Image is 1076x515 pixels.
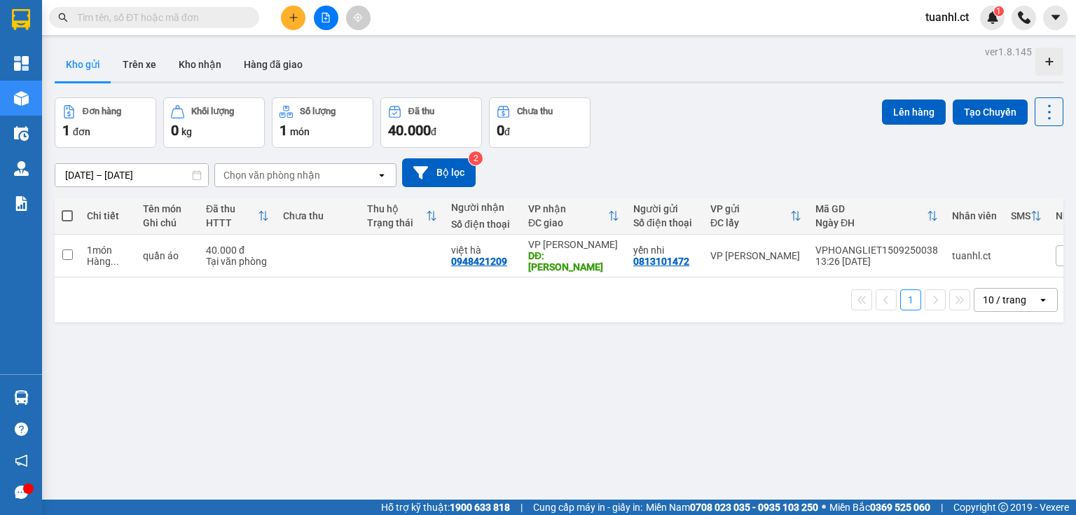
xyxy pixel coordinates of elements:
[281,6,305,30] button: plus
[952,210,997,221] div: Nhân viên
[1035,48,1063,76] div: Tạo kho hàng mới
[808,198,945,235] th: Toggle SortBy
[376,170,387,181] svg: open
[87,245,129,256] div: 1 món
[167,48,233,81] button: Kho nhận
[388,122,431,139] span: 40.000
[528,203,608,214] div: VP nhận
[941,500,943,515] span: |
[952,250,997,261] div: tuanhl.ct
[710,250,801,261] div: VP [PERSON_NAME]
[521,198,626,235] th: Toggle SortBy
[953,99,1028,125] button: Tạo Chuyến
[520,500,523,515] span: |
[14,196,29,211] img: solution-icon
[985,44,1032,60] div: ver 1.8.145
[469,151,483,165] sup: 2
[367,203,426,214] div: Thu hộ
[815,203,927,214] div: Mã GD
[1018,11,1030,24] img: phone-icon
[55,48,111,81] button: Kho gửi
[451,245,514,256] div: việt hà
[181,126,192,137] span: kg
[15,454,28,467] span: notification
[143,203,192,214] div: Tên món
[206,245,269,256] div: 40.000 đ
[223,168,320,182] div: Chọn văn phòng nhận
[73,126,90,137] span: đơn
[690,502,818,513] strong: 0708 023 035 - 0935 103 250
[87,256,129,267] div: Hàng thông thường
[497,122,504,139] span: 0
[77,10,242,25] input: Tìm tên, số ĐT hoặc mã đơn
[206,203,258,214] div: Đã thu
[111,48,167,81] button: Trên xe
[367,217,426,228] div: Trạng thái
[14,161,29,176] img: warehouse-icon
[233,48,314,81] button: Hàng đã giao
[353,13,363,22] span: aim
[1011,210,1030,221] div: SMS
[380,97,482,148] button: Đã thu40.000đ
[504,126,510,137] span: đ
[633,245,696,256] div: yến nhi
[199,198,276,235] th: Toggle SortBy
[15,423,28,436] span: question-circle
[14,56,29,71] img: dashboard-icon
[321,13,331,22] span: file-add
[14,91,29,106] img: warehouse-icon
[191,107,234,116] div: Khối lượng
[402,158,476,187] button: Bộ lọc
[143,217,192,228] div: Ghi chú
[360,198,444,235] th: Toggle SortBy
[528,217,608,228] div: ĐC giao
[1049,11,1062,24] span: caret-down
[533,500,642,515] span: Cung cấp máy in - giấy in:
[528,250,619,273] div: DĐ: hồng lĩnh
[815,256,938,267] div: 13:26 [DATE]
[633,256,689,267] div: 0813101472
[12,9,30,30] img: logo-vxr
[996,6,1001,16] span: 1
[87,210,129,221] div: Chi tiết
[986,11,999,24] img: icon-new-feature
[300,107,336,116] div: Số lượng
[710,217,790,228] div: ĐC lấy
[900,289,921,310] button: 1
[62,122,70,139] span: 1
[272,97,373,148] button: Số lượng1món
[314,6,338,30] button: file-add
[290,126,310,137] span: món
[450,502,510,513] strong: 1900 633 818
[517,107,553,116] div: Chưa thu
[633,203,696,214] div: Người gửi
[1004,198,1049,235] th: Toggle SortBy
[14,126,29,141] img: warehouse-icon
[163,97,265,148] button: Khối lượng0kg
[703,198,808,235] th: Toggle SortBy
[143,250,192,261] div: quần áo
[14,390,29,405] img: warehouse-icon
[983,293,1026,307] div: 10 / trang
[914,8,980,26] span: tuanhl.ct
[431,126,436,137] span: đ
[206,256,269,267] div: Tại văn phòng
[1043,6,1068,30] button: caret-down
[489,97,591,148] button: Chưa thu0đ
[283,210,353,221] div: Chưa thu
[451,219,514,230] div: Số điện thoại
[171,122,179,139] span: 0
[646,500,818,515] span: Miền Nam
[280,122,287,139] span: 1
[346,6,371,30] button: aim
[206,217,258,228] div: HTTT
[408,107,434,116] div: Đã thu
[381,500,510,515] span: Hỗ trợ kỹ thuật:
[1037,294,1049,305] svg: open
[451,202,514,213] div: Người nhận
[55,97,156,148] button: Đơn hàng1đơn
[882,99,946,125] button: Lên hàng
[710,203,790,214] div: VP gửi
[633,217,696,228] div: Số điện thoại
[815,217,927,228] div: Ngày ĐH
